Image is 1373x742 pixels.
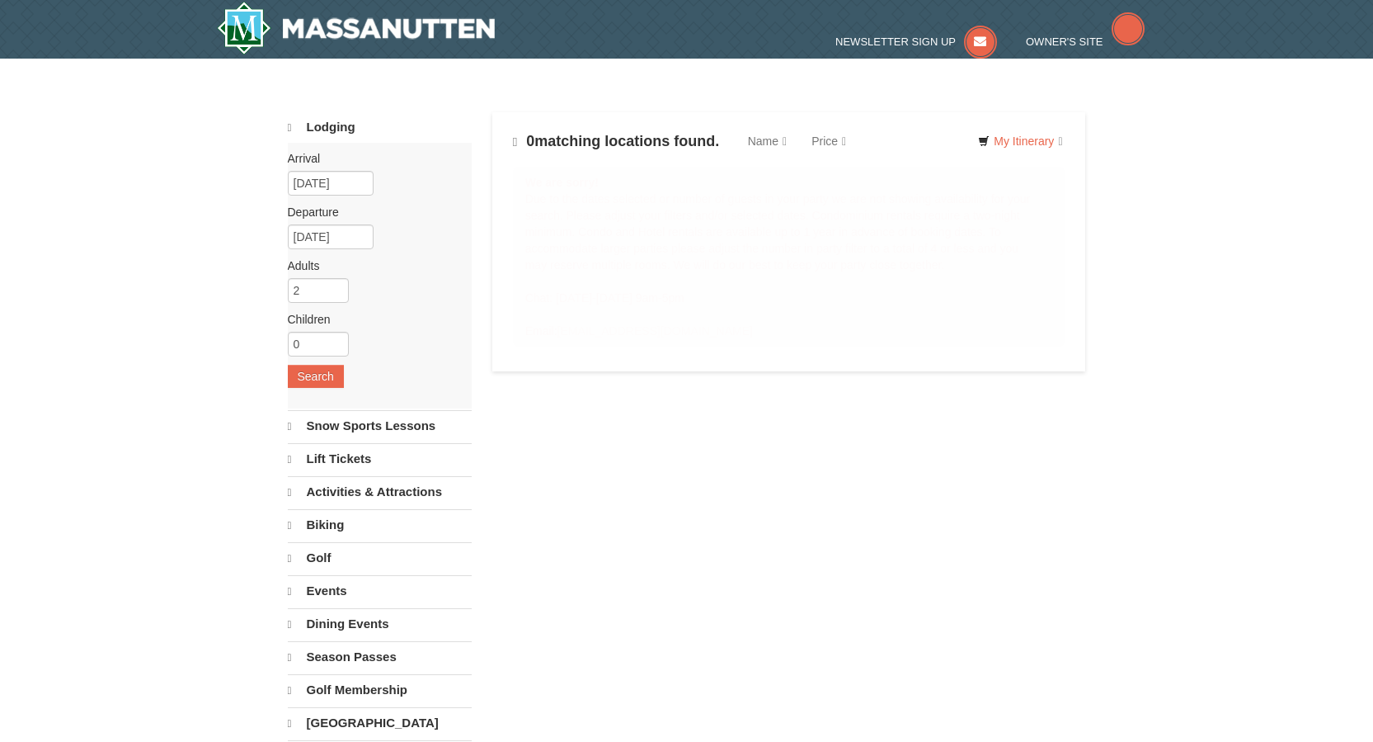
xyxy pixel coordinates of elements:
label: Children [288,311,459,328]
a: Activities & Attractions [288,476,472,508]
label: Adults [288,258,459,274]
a: Massanutten Resort [217,2,496,54]
a: Golf Membership [288,674,472,706]
a: [GEOGRAPHIC_DATA] [288,707,472,739]
img: Massanutten Resort Logo [217,2,496,54]
div: Due to the dates selected or number of guests in your party we are not showing availability for y... [513,167,1065,347]
label: Arrival [288,150,459,167]
a: My Itinerary [967,129,1073,154]
a: Lift Tickets [288,443,472,475]
label: Departure [288,204,459,220]
a: Lodging [288,112,472,143]
a: [EMAIL_ADDRESS][DOMAIN_NAME] [557,324,753,338]
a: Biking [288,509,472,541]
strong: We are sorry! [525,176,599,189]
span: Newsletter Sign Up [835,35,956,48]
a: Events [288,575,472,607]
a: Season Passes [288,641,472,673]
a: Price [799,125,858,158]
a: Newsletter Sign Up [835,35,997,48]
a: Golf [288,542,472,574]
a: Name [736,125,799,158]
span: Owner's Site [1026,35,1103,48]
button: Search [288,365,344,388]
a: Dining Events [288,608,472,640]
a: Snow Sports Lessons [288,410,472,442]
a: Owner's Site [1026,35,1145,48]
